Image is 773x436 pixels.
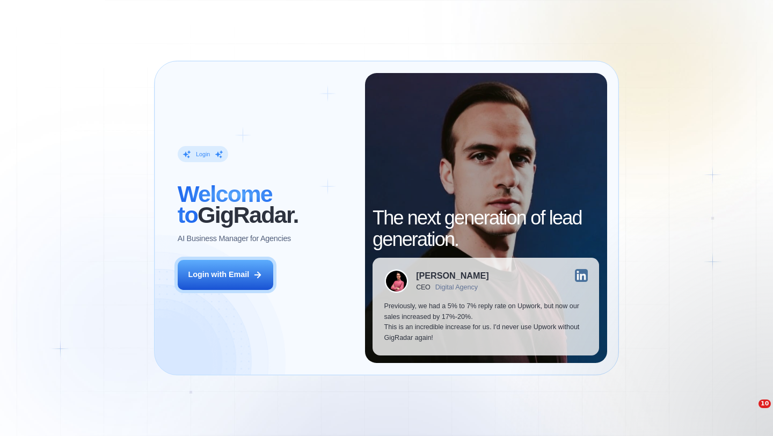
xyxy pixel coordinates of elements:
h2: ‍ GigRadar. [178,184,353,226]
div: [PERSON_NAME] [416,271,488,280]
div: Login with Email [188,270,249,280]
h2: The next generation of lead generation. [373,207,599,250]
div: Digital Agency [435,284,478,291]
span: 10 [759,399,771,408]
button: Login with Email [178,260,273,290]
p: Previously, we had a 5% to 7% reply rate on Upwork, but now our sales increased by 17%-20%. This ... [384,301,588,344]
p: AI Business Manager for Agencies [178,234,291,244]
div: Login [196,150,210,158]
div: CEO [416,284,431,291]
span: Welcome to [178,181,272,228]
iframe: Intercom live chat [736,399,762,425]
